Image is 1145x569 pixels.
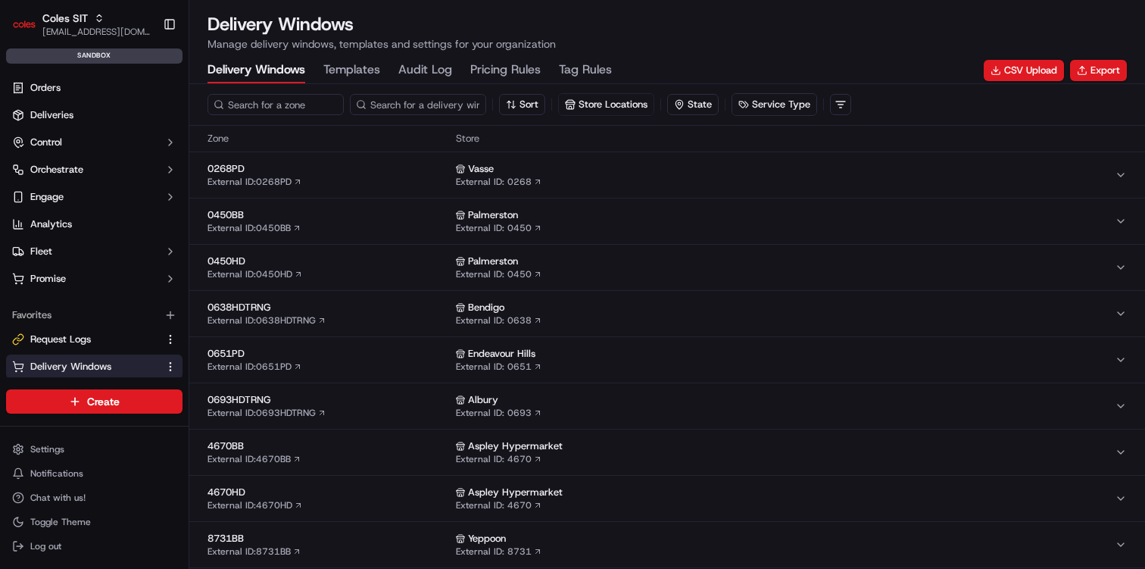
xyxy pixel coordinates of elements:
[323,58,380,83] button: Templates
[456,222,542,234] a: External ID: 0450
[468,486,563,499] span: Aspley Hypermarket
[350,94,486,115] input: Search for a delivery window
[12,12,36,36] img: Coles SIT
[6,389,183,414] button: Create
[207,486,450,499] span: 4670HD
[6,267,183,291] button: Promise
[6,239,183,264] button: Fleet
[207,407,326,419] a: External ID:0693HDTRNG
[456,453,542,465] a: External ID: 4670
[456,268,542,280] a: External ID: 0450
[207,36,556,52] p: Manage delivery windows, templates and settings for your organization
[12,333,158,346] a: Request Logs
[207,208,450,222] span: 0450BB
[189,337,1145,383] button: 0651PDExternal ID:0651PD Endeavour HillsExternal ID: 0651
[468,532,506,546] span: Yeppoon
[207,268,303,280] a: External ID:0450HD
[30,108,73,122] span: Deliveries
[6,185,183,209] button: Engage
[87,394,120,409] span: Create
[207,176,302,188] a: External ID:0268PD
[30,333,91,346] span: Request Logs
[6,327,183,352] button: Request Logs
[6,303,183,327] div: Favorites
[667,94,719,115] button: State
[468,439,563,453] span: Aspley Hypermarket
[456,314,542,327] a: External ID: 0638
[6,103,183,127] a: Deliveries
[207,12,556,36] h1: Delivery Windows
[30,492,86,504] span: Chat with us!
[468,208,518,222] span: Palmerston
[42,26,151,38] button: [EMAIL_ADDRESS][DOMAIN_NAME]
[207,255,450,268] span: 0450HD
[468,162,494,176] span: Vasse
[30,516,91,528] span: Toggle Theme
[42,11,88,26] button: Coles SIT
[456,176,542,188] a: External ID: 0268
[6,158,183,182] button: Orchestrate
[207,222,301,234] a: External ID:0450BB
[6,487,183,508] button: Chat with us!
[189,476,1145,521] button: 4670HDExternal ID:4670HD Aspley HypermarketExternal ID: 4670
[732,94,816,115] button: Service Type
[6,212,183,236] a: Analytics
[207,532,450,546] span: 8731BB
[207,58,305,83] button: Delivery Windows
[30,467,83,480] span: Notifications
[6,439,183,460] button: Settings
[468,347,535,361] span: Endeavour Hills
[207,361,302,373] a: External ID:0651PD
[189,430,1145,475] button: 4670BBExternal ID:4670BB Aspley HypermarketExternal ID: 4670
[6,76,183,100] a: Orders
[30,272,66,286] span: Promise
[30,163,83,177] span: Orchestrate
[30,443,64,455] span: Settings
[6,48,183,64] div: sandbox
[30,81,61,95] span: Orders
[207,439,450,453] span: 4670BB
[189,199,1145,244] button: 0450BBExternal ID:0450BB PalmerstonExternal ID: 0450
[468,255,518,268] span: Palmerston
[6,6,157,42] button: Coles SITColes SIT[EMAIL_ADDRESS][DOMAIN_NAME]
[207,314,326,327] a: External ID:0638HDTRNG
[30,136,62,149] span: Control
[30,190,64,204] span: Engage
[207,546,301,558] a: External ID:8731BB
[456,499,542,511] a: External ID: 4670
[207,453,301,465] a: External ID:4670BB
[189,522,1145,567] button: 8731BBExternal ID:8731BB YeppoonExternal ID: 8731
[456,132,1127,145] span: Store
[30,360,111,374] span: Delivery Windows
[6,536,183,557] button: Log out
[456,407,542,419] a: External ID: 0693
[468,301,504,314] span: Bendigo
[207,301,450,314] span: 0638HDTRNG
[207,393,450,407] span: 0693HDTRNG
[6,355,183,379] button: Delivery Windows
[984,60,1064,81] button: CSV Upload
[207,499,303,511] a: External ID:4670HD
[30,540,61,552] span: Log out
[30,217,72,231] span: Analytics
[1070,60,1127,81] button: Export
[6,130,183,155] button: Control
[207,347,450,361] span: 0651PD
[559,94,654,115] button: Store Locations
[6,463,183,484] button: Notifications
[470,58,541,83] button: Pricing Rules
[189,383,1145,429] button: 0693HDTRNGExternal ID:0693HDTRNG AlburyExternal ID: 0693
[189,291,1145,336] button: 0638HDTRNGExternal ID:0638HDTRNG BendigoExternal ID: 0638
[559,58,612,83] button: Tag Rules
[189,152,1145,198] button: 0268PDExternal ID:0268PD VasseExternal ID: 0268
[398,58,452,83] button: Audit Log
[207,132,450,145] span: Zone
[456,546,542,558] a: External ID: 8731
[30,245,52,258] span: Fleet
[499,94,545,115] button: Sort
[207,162,450,176] span: 0268PD
[558,93,654,116] button: Store Locations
